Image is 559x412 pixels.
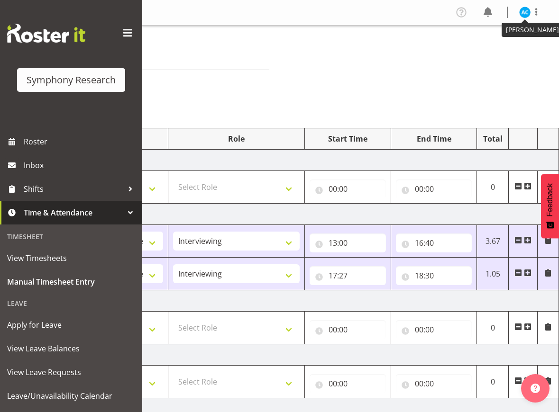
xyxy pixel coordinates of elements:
a: Manual Timesheet Entry [2,270,140,294]
div: Start Time [310,133,386,144]
td: 0 [477,312,509,344]
span: View Timesheets [7,251,135,265]
span: View Leave Balances [7,341,135,356]
a: View Timesheets [2,246,140,270]
span: Manual Timesheet Entry [7,275,135,289]
td: 1.05 [477,258,509,290]
input: Click to select... [310,320,386,339]
input: Click to select... [310,179,386,198]
a: View Leave Balances [2,337,140,360]
button: Feedback - Show survey [541,174,559,238]
span: Shifts [24,182,123,196]
span: Inbox [24,158,137,172]
div: Timesheet [2,227,140,246]
a: Apply for Leave [2,313,140,337]
input: Click to select... [310,374,386,393]
input: Click to select... [396,266,472,285]
span: Feedback [546,183,554,216]
span: Roster [24,134,137,149]
input: Click to select... [396,320,472,339]
img: Rosterit website logo [7,24,85,43]
div: Symphony Research [27,73,116,87]
span: Time & Attendance [24,206,123,220]
span: View Leave Requests [7,365,135,379]
img: help-xxl-2.png [531,384,540,393]
td: 3.67 [477,225,509,258]
img: abbey-craib10174.jpg [519,7,531,18]
input: Click to select... [310,233,386,252]
td: 0 [477,171,509,204]
input: Click to select... [396,233,472,252]
input: Click to select... [310,266,386,285]
input: Click to select... [396,179,472,198]
div: End Time [396,133,472,144]
div: Total [482,133,504,144]
a: View Leave Requests [2,360,140,384]
td: 0 [477,366,509,398]
div: Role [173,133,300,144]
span: Leave/Unavailability Calendar [7,389,135,403]
a: Leave/Unavailability Calendar [2,384,140,408]
div: Leave [2,294,140,313]
span: Apply for Leave [7,318,135,332]
input: Click to select... [396,374,472,393]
